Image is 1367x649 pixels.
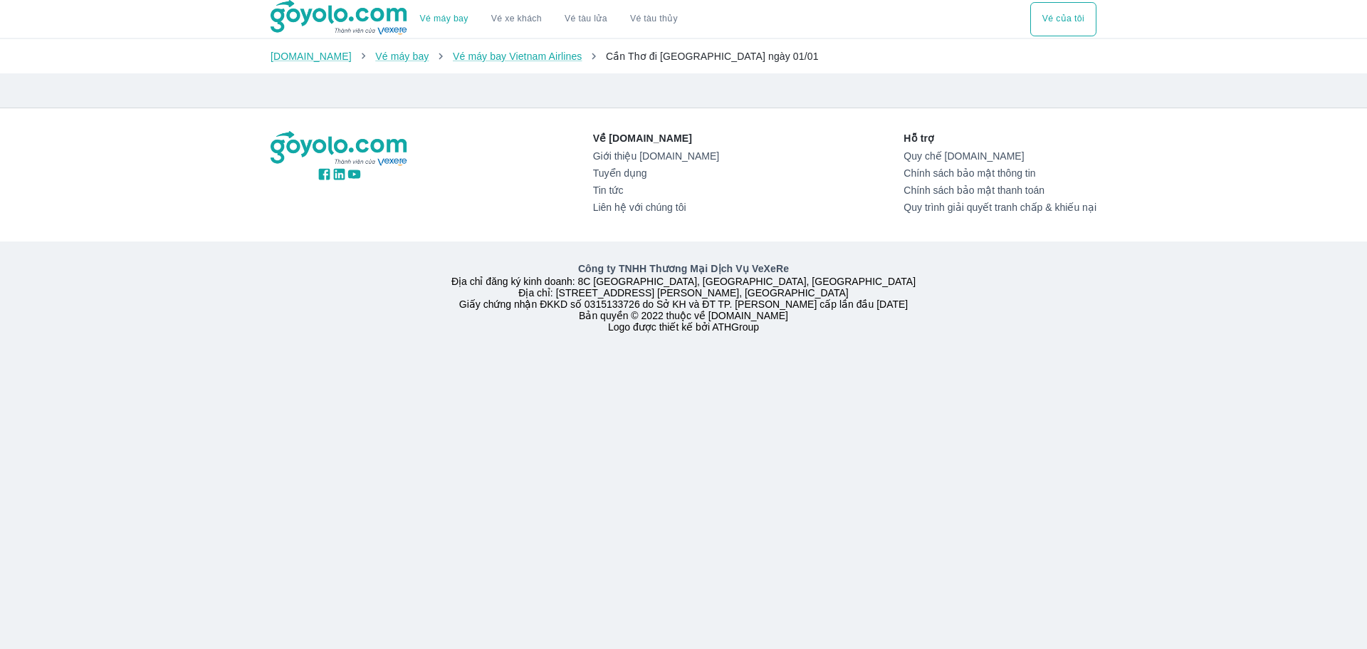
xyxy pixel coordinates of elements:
span: Cần Thơ đi [GEOGRAPHIC_DATA] ngày 01/01 [606,51,819,62]
a: Quy trình giải quyết tranh chấp & khiếu nại [904,202,1096,213]
div: Địa chỉ đăng ký kinh doanh: 8C [GEOGRAPHIC_DATA], [GEOGRAPHIC_DATA], [GEOGRAPHIC_DATA] Địa chỉ: [... [262,261,1105,333]
p: Công ty TNHH Thương Mại Dịch Vụ VeXeRe [273,261,1094,276]
a: [DOMAIN_NAME] [271,51,352,62]
a: Chính sách bảo mật thông tin [904,167,1096,179]
a: Vé máy bay Vietnam Airlines [453,51,582,62]
button: Vé của tôi [1030,2,1096,36]
p: Hỗ trợ [904,131,1096,145]
div: choose transportation mode [1030,2,1096,36]
a: Liên hệ với chúng tôi [593,202,719,213]
a: Chính sách bảo mật thanh toán [904,185,1096,196]
p: Về [DOMAIN_NAME] [593,131,719,145]
button: Vé tàu thủy [619,2,689,36]
a: Vé máy bay [420,14,468,24]
nav: breadcrumb [271,49,1096,63]
a: Giới thiệu [DOMAIN_NAME] [593,150,719,162]
a: Tin tức [593,185,719,196]
img: logo [271,131,409,167]
a: Tuyển dụng [593,167,719,179]
a: Vé tàu lửa [553,2,619,36]
a: Vé xe khách [491,14,542,24]
div: choose transportation mode [409,2,689,36]
a: Vé máy bay [375,51,429,62]
a: Quy chế [DOMAIN_NAME] [904,150,1096,162]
